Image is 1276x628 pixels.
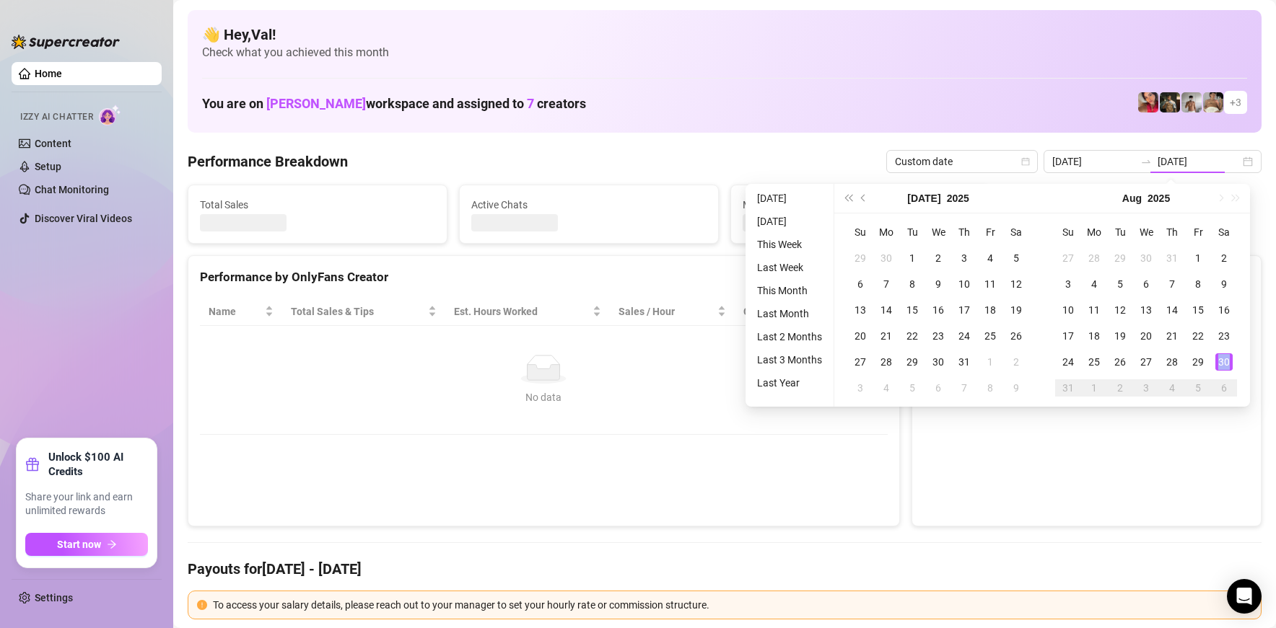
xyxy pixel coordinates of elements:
span: Izzy AI Chatter [20,110,93,124]
span: exclamation-circle [197,600,207,610]
span: Start now [57,539,101,550]
span: calendar [1021,157,1030,166]
span: Custom date [895,151,1029,172]
a: Setup [35,161,61,172]
span: Active Chats [471,197,707,213]
span: Chat Conversion [743,304,868,319]
div: Est. Hours Worked [454,304,590,319]
span: Total Sales & Tips [291,304,425,319]
a: Settings [35,592,73,603]
img: Vanessa [1138,92,1158,112]
span: + 3 [1230,94,1241,110]
span: Share your link and earn unlimited rewards [25,490,148,518]
span: swap-right [1140,156,1152,167]
a: Chat Monitoring [35,184,109,195]
span: Check what you achieved this month [202,45,1247,61]
div: Sales by OnlyFans Creator [924,267,1249,287]
input: End date [1158,154,1240,169]
h4: Performance Breakdown [188,151,348,172]
strong: Unlock $100 AI Credits [48,450,148,479]
a: Home [35,68,62,79]
button: Start nowarrow-right [25,533,148,556]
img: aussieboy_j [1181,92,1202,112]
a: Discover Viral Videos [35,213,132,224]
img: logo-BBDzfeDw.svg [12,35,120,49]
div: Performance by OnlyFans Creator [200,267,888,287]
th: Total Sales & Tips [282,298,445,326]
img: Tony [1160,92,1180,112]
h4: 👋 Hey, Val ! [202,25,1247,45]
span: Messages Sent [743,197,978,213]
h4: Payouts for [DATE] - [DATE] [188,559,1262,579]
th: Chat Conversion [735,298,888,326]
span: 7 [527,96,534,111]
span: gift [25,457,40,472]
span: [PERSON_NAME] [266,96,366,111]
th: Sales / Hour [610,298,734,326]
div: Open Intercom Messenger [1227,579,1262,614]
img: Aussieboy_jfree [1203,92,1223,112]
span: arrow-right [107,539,117,549]
a: Content [35,138,71,149]
input: Start date [1052,154,1135,169]
div: To access your salary details, please reach out to your manager to set your hourly rate or commis... [213,597,1252,613]
th: Name [200,298,282,326]
span: Sales / Hour [619,304,714,319]
span: to [1140,156,1152,167]
span: Name [209,304,262,319]
img: AI Chatter [99,105,121,125]
div: No data [214,389,873,405]
span: Total Sales [200,197,435,213]
h1: You are on workspace and assigned to creators [202,96,586,112]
